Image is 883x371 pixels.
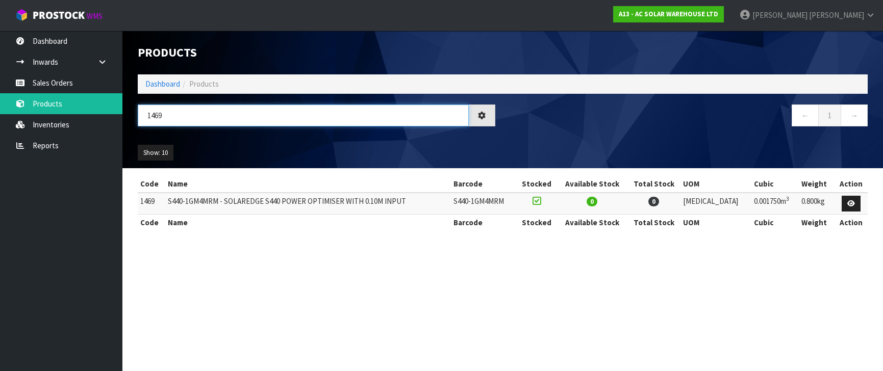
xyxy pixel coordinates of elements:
[516,176,557,192] th: Stocked
[451,176,516,192] th: Barcode
[138,193,165,215] td: 1469
[799,176,835,192] th: Weight
[752,10,808,20] span: [PERSON_NAME]
[680,193,751,215] td: [MEDICAL_DATA]
[786,195,789,202] sup: 3
[557,176,626,192] th: Available Stock
[792,104,819,126] a: ←
[627,176,681,192] th: Total Stock
[15,9,28,21] img: cube-alt.png
[680,215,751,231] th: UOM
[87,11,103,21] small: WMS
[751,215,799,231] th: Cubic
[165,193,451,215] td: S440-1GM4MRM - SOLAREDGE S440 POWER OPTIMISER WITH 0.10M INPUT
[809,10,864,20] span: [PERSON_NAME]
[619,10,718,18] strong: A13 - AC SOLAR WAREHOUSE LTD
[189,79,219,89] span: Products
[587,197,597,206] span: 0
[165,176,451,192] th: Name
[138,215,165,231] th: Code
[627,215,681,231] th: Total Stock
[511,104,868,129] nav: Page navigation
[841,104,868,126] a: →
[165,215,451,231] th: Name
[680,176,751,192] th: UOM
[138,104,469,126] input: Search products
[751,176,799,192] th: Cubic
[516,215,557,231] th: Stocked
[451,215,516,231] th: Barcode
[557,215,626,231] th: Available Stock
[33,9,85,22] span: ProStock
[138,46,495,59] h1: Products
[648,197,659,206] span: 0
[799,215,835,231] th: Weight
[835,215,868,231] th: Action
[145,79,180,89] a: Dashboard
[451,193,516,215] td: S440-1GM4MRM
[751,193,799,215] td: 0.001750m
[818,104,841,126] a: 1
[138,145,173,161] button: Show: 10
[138,176,165,192] th: Code
[799,193,835,215] td: 0.800kg
[835,176,868,192] th: Action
